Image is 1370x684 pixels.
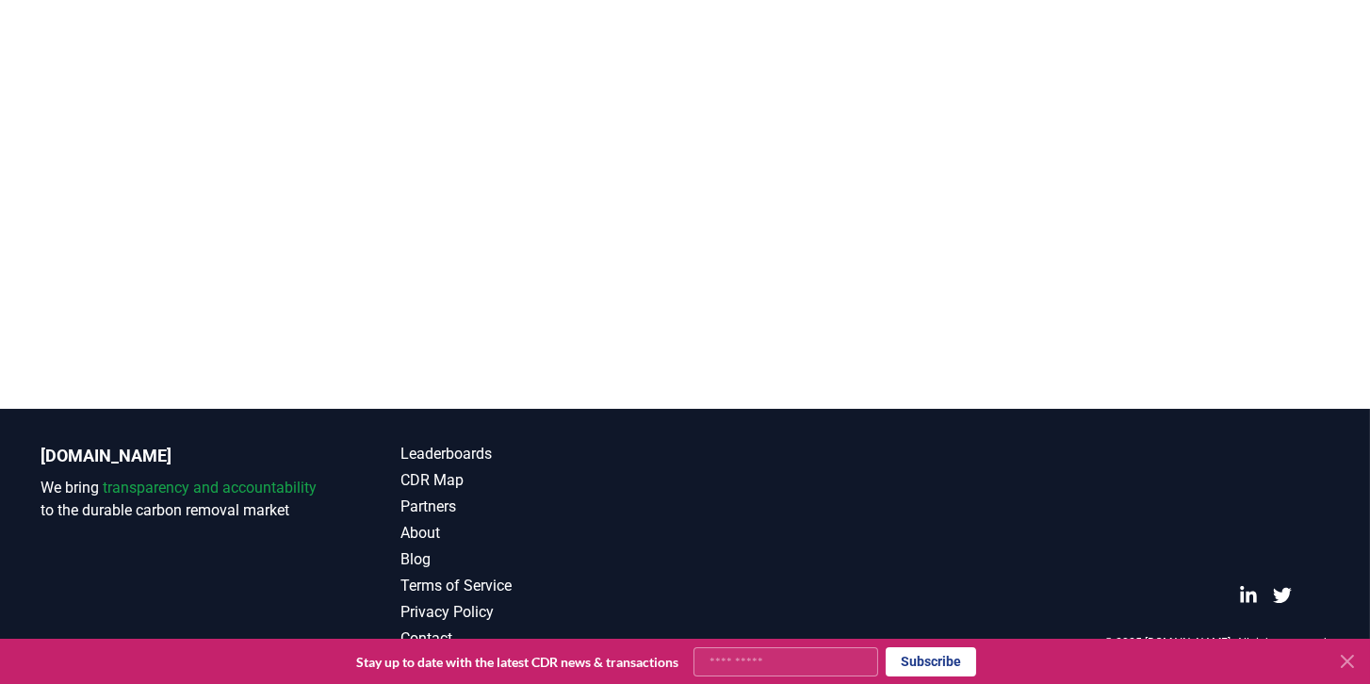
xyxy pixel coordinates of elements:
a: CDR Map [400,469,685,492]
a: Privacy Policy [400,601,685,624]
a: Leaderboards [400,443,685,465]
a: Partners [400,496,685,518]
a: About [400,522,685,545]
p: © 2025 [DOMAIN_NAME]. All rights reserved. [1104,635,1329,650]
p: We bring to the durable carbon removal market [41,477,325,522]
a: Blog [400,548,685,571]
a: LinkedIn [1239,586,1258,605]
p: [DOMAIN_NAME] [41,443,325,469]
a: Contact [400,627,685,650]
a: Twitter [1273,586,1292,605]
a: Terms of Service [400,575,685,597]
span: transparency and accountability [103,479,317,497]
